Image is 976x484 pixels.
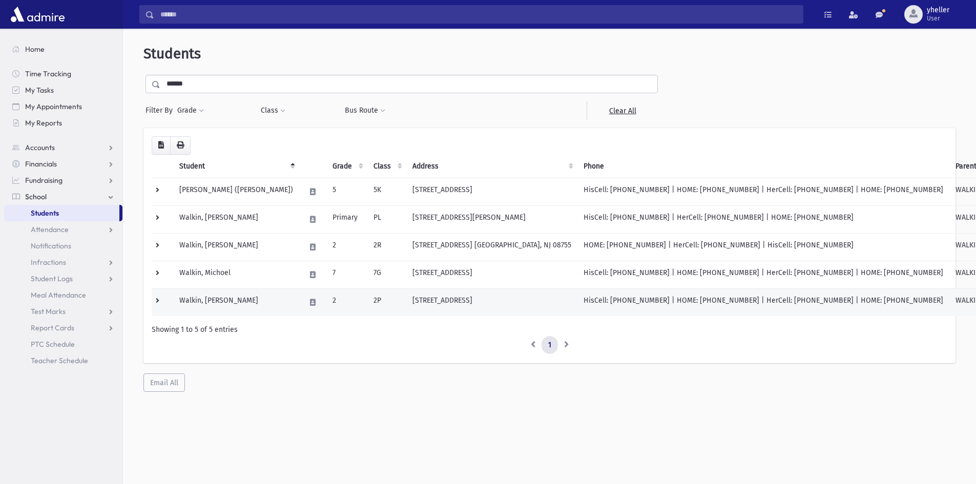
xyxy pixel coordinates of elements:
td: 2 [326,233,367,261]
span: Students [31,208,59,218]
th: Class: activate to sort column ascending [367,155,406,178]
span: Filter By [146,105,177,116]
span: User [927,14,949,23]
a: Home [4,41,122,57]
div: Showing 1 to 5 of 5 entries [152,324,947,335]
a: Time Tracking [4,66,122,82]
td: PL [367,205,406,233]
a: 1 [542,336,558,354]
span: Financials [25,159,57,169]
td: HOME: [PHONE_NUMBER] | HerCell: [PHONE_NUMBER] | HisCell: [PHONE_NUMBER] [577,233,949,261]
td: [STREET_ADDRESS] [406,178,577,205]
span: Home [25,45,45,54]
a: Clear All [587,101,658,120]
a: Report Cards [4,320,122,336]
td: [STREET_ADDRESS] [406,288,577,316]
td: 2R [367,233,406,261]
a: Attendance [4,221,122,238]
td: Walkin, [PERSON_NAME] [173,288,299,316]
span: My Tasks [25,86,54,95]
a: Infractions [4,254,122,270]
button: Grade [177,101,204,120]
span: My Appointments [25,102,82,111]
td: Walkin, [PERSON_NAME] [173,205,299,233]
span: Fundraising [25,176,63,185]
a: My Reports [4,115,122,131]
td: Primary [326,205,367,233]
a: Students [4,205,119,221]
span: Report Cards [31,323,74,332]
a: My Appointments [4,98,122,115]
span: Time Tracking [25,69,71,78]
a: Teacher Schedule [4,352,122,369]
a: Meal Attendance [4,287,122,303]
th: Phone [577,155,949,178]
td: [STREET_ADDRESS][PERSON_NAME] [406,205,577,233]
span: My Reports [25,118,62,128]
td: 5 [326,178,367,205]
td: HisCell: [PHONE_NUMBER] | HOME: [PHONE_NUMBER] | HerCell: [PHONE_NUMBER] | HOME: [PHONE_NUMBER] [577,261,949,288]
td: [PERSON_NAME] ([PERSON_NAME]) [173,178,299,205]
td: 5K [367,178,406,205]
span: School [25,192,47,201]
a: School [4,188,122,205]
td: HisCell: [PHONE_NUMBER] | HOME: [PHONE_NUMBER] | HerCell: [PHONE_NUMBER] | HOME: [PHONE_NUMBER] [577,178,949,205]
td: 7 [326,261,367,288]
td: 2 [326,288,367,316]
span: Students [143,45,201,62]
td: Walkin, [PERSON_NAME] [173,233,299,261]
span: Infractions [31,258,66,267]
td: [STREET_ADDRESS] [GEOGRAPHIC_DATA], NJ 08755 [406,233,577,261]
td: 7G [367,261,406,288]
a: PTC Schedule [4,336,122,352]
span: PTC Schedule [31,340,75,349]
td: [STREET_ADDRESS] [406,261,577,288]
td: HisCell: [PHONE_NUMBER] | HerCell: [PHONE_NUMBER] | HOME: [PHONE_NUMBER] [577,205,949,233]
span: Accounts [25,143,55,152]
th: Student: activate to sort column descending [173,155,299,178]
span: yheller [927,6,949,14]
a: Test Marks [4,303,122,320]
button: Email All [143,373,185,392]
button: Print [170,136,191,155]
th: Address: activate to sort column ascending [406,155,577,178]
a: Notifications [4,238,122,254]
button: CSV [152,136,171,155]
span: Notifications [31,241,71,250]
a: Accounts [4,139,122,156]
a: Fundraising [4,172,122,188]
span: Attendance [31,225,69,234]
span: Meal Attendance [31,290,86,300]
td: 2P [367,288,406,316]
button: Bus Route [344,101,386,120]
td: HisCell: [PHONE_NUMBER] | HOME: [PHONE_NUMBER] | HerCell: [PHONE_NUMBER] | HOME: [PHONE_NUMBER] [577,288,949,316]
span: Student Logs [31,274,73,283]
button: Class [260,101,286,120]
span: Test Marks [31,307,66,316]
a: My Tasks [4,82,122,98]
input: Search [154,5,803,24]
th: Grade: activate to sort column ascending [326,155,367,178]
img: AdmirePro [8,4,67,25]
a: Financials [4,156,122,172]
a: Student Logs [4,270,122,287]
td: Walkin, Michoel [173,261,299,288]
span: Teacher Schedule [31,356,88,365]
